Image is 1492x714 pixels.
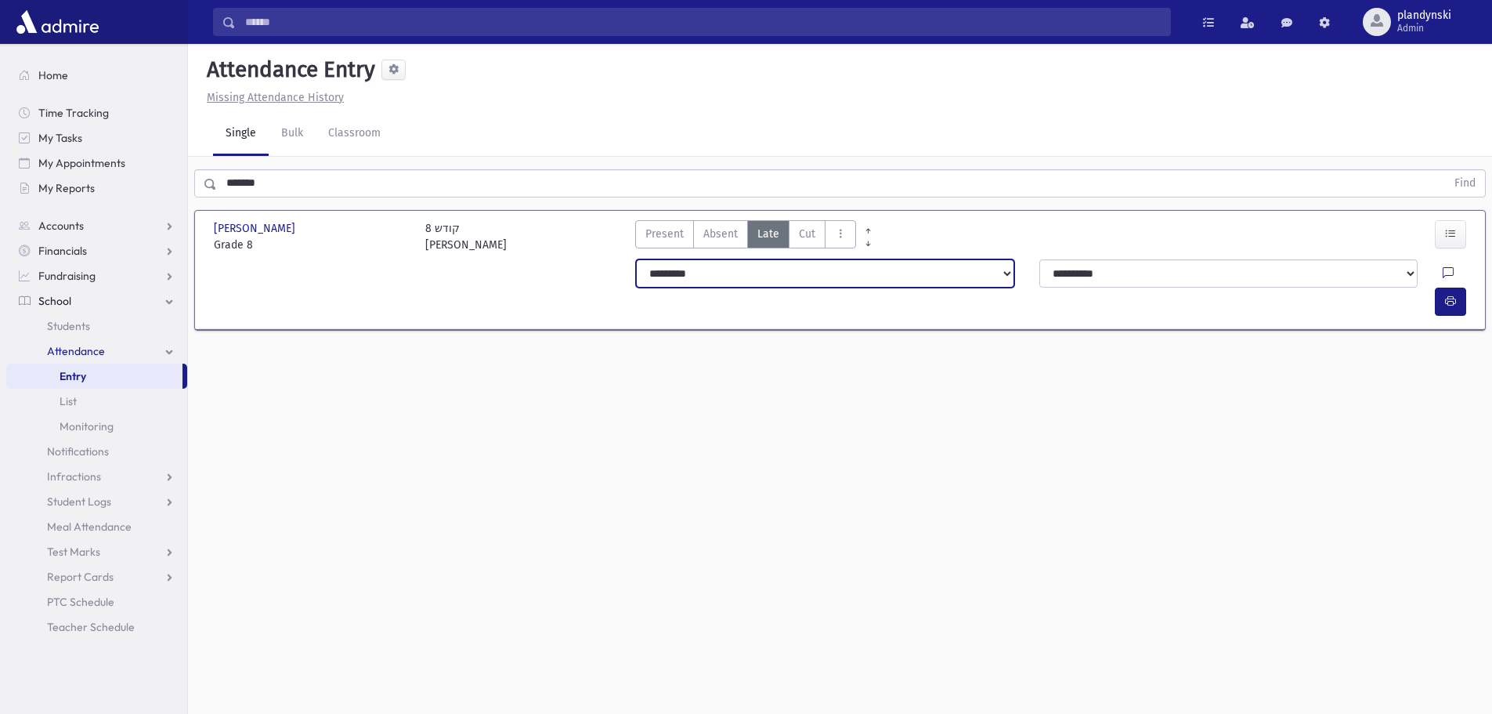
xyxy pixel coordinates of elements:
[200,56,375,83] h5: Attendance Entry
[799,226,815,242] span: Cut
[38,156,125,170] span: My Appointments
[6,514,187,539] a: Meal Attendance
[6,125,187,150] a: My Tasks
[47,545,100,559] span: Test Marks
[6,414,187,439] a: Monitoring
[6,464,187,489] a: Infractions
[214,237,410,253] span: Grade 8
[47,319,90,333] span: Students
[6,238,187,263] a: Financials
[60,419,114,433] span: Monitoring
[1397,22,1451,34] span: Admin
[38,106,109,120] span: Time Tracking
[6,100,187,125] a: Time Tracking
[47,520,132,534] span: Meal Attendance
[47,620,135,634] span: Teacher Schedule
[6,150,187,176] a: My Appointments
[38,131,82,145] span: My Tasks
[47,595,114,609] span: PTC Schedule
[757,226,779,242] span: Late
[6,364,182,389] a: Entry
[6,314,187,339] a: Students
[38,219,84,233] span: Accounts
[207,91,344,104] u: Missing Attendance History
[236,8,1170,36] input: Search
[38,269,96,283] span: Fundraising
[60,369,86,383] span: Entry
[38,181,95,195] span: My Reports
[6,439,187,464] a: Notifications
[213,112,269,156] a: Single
[6,614,187,640] a: Teacher Schedule
[47,444,109,458] span: Notifications
[269,112,316,156] a: Bulk
[47,469,101,484] span: Infractions
[703,226,738,242] span: Absent
[38,244,87,258] span: Financials
[635,220,856,253] div: AttTypes
[645,226,684,242] span: Present
[6,389,187,414] a: List
[6,213,187,238] a: Accounts
[6,339,187,364] a: Attendance
[6,176,187,201] a: My Reports
[6,263,187,288] a: Fundraising
[13,6,103,38] img: AdmirePro
[6,288,187,314] a: School
[425,220,507,253] div: 8 קודש [PERSON_NAME]
[38,294,71,308] span: School
[6,63,187,88] a: Home
[316,112,393,156] a: Classroom
[1445,170,1485,197] button: Find
[1397,9,1451,22] span: plandynski
[6,539,187,564] a: Test Marks
[214,220,298,237] span: [PERSON_NAME]
[60,394,77,408] span: List
[6,489,187,514] a: Student Logs
[47,344,105,358] span: Attendance
[6,564,187,589] a: Report Cards
[6,589,187,614] a: PTC Schedule
[47,570,114,584] span: Report Cards
[200,91,344,104] a: Missing Attendance History
[38,68,68,82] span: Home
[47,495,111,509] span: Student Logs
